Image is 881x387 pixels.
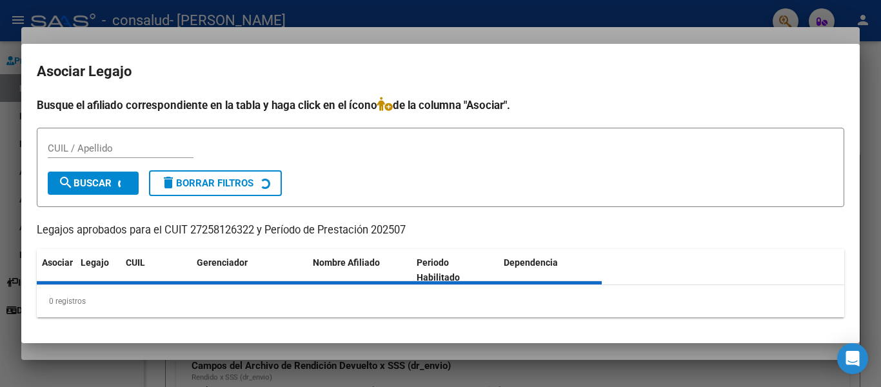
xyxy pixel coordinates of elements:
[149,170,282,196] button: Borrar Filtros
[411,249,499,292] datatable-header-cell: Periodo Habilitado
[58,175,74,190] mat-icon: search
[37,249,75,292] datatable-header-cell: Asociar
[192,249,308,292] datatable-header-cell: Gerenciador
[37,97,844,114] h4: Busque el afiliado correspondiente en la tabla y haga click en el ícono de la columna "Asociar".
[58,177,112,189] span: Buscar
[197,257,248,268] span: Gerenciador
[81,257,109,268] span: Legajo
[161,177,253,189] span: Borrar Filtros
[313,257,380,268] span: Nombre Afiliado
[121,249,192,292] datatable-header-cell: CUIL
[417,257,460,283] span: Periodo Habilitado
[37,223,844,239] p: Legajos aprobados para el CUIT 27258126322 y Período de Prestación 202507
[37,285,844,317] div: 0 registros
[48,172,139,195] button: Buscar
[126,257,145,268] span: CUIL
[837,343,868,374] div: Open Intercom Messenger
[308,249,411,292] datatable-header-cell: Nombre Afiliado
[499,249,602,292] datatable-header-cell: Dependencia
[75,249,121,292] datatable-header-cell: Legajo
[504,257,558,268] span: Dependencia
[42,257,73,268] span: Asociar
[37,59,844,84] h2: Asociar Legajo
[161,175,176,190] mat-icon: delete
